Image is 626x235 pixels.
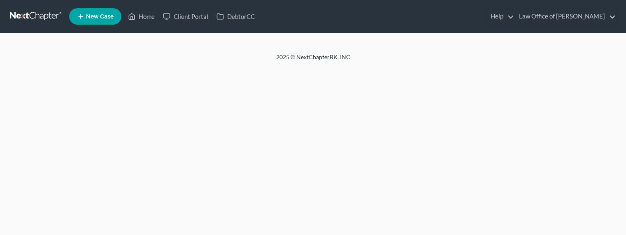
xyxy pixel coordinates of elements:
[159,9,212,24] a: Client Portal
[212,9,259,24] a: DebtorCC
[124,9,159,24] a: Home
[69,8,121,25] new-legal-case-button: New Case
[79,53,548,68] div: 2025 © NextChapterBK, INC
[486,9,514,24] a: Help
[515,9,616,24] a: Law Office of [PERSON_NAME]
